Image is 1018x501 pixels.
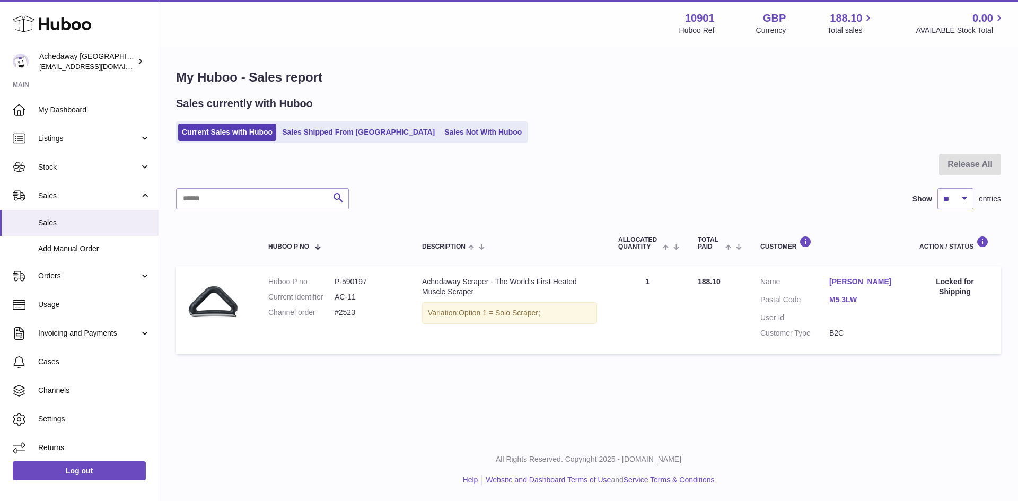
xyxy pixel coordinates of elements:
span: Invoicing and Payments [38,328,139,338]
label: Show [912,194,932,204]
span: Listings [38,134,139,144]
strong: GBP [763,11,786,25]
dd: P-590197 [335,277,401,287]
td: 1 [608,266,687,354]
div: Currency [756,25,786,36]
strong: 10901 [685,11,715,25]
dt: Channel order [268,307,335,318]
span: Sales [38,191,139,201]
p: All Rights Reserved. Copyright 2025 - [DOMAIN_NAME] [168,454,1010,464]
span: Channels [38,385,151,395]
span: Usage [38,300,151,310]
div: Locked for Shipping [919,277,990,297]
a: Service Terms & Conditions [624,476,715,484]
img: admin@newpb.co.uk [13,54,29,69]
dd: #2523 [335,307,401,318]
div: Achedaway [GEOGRAPHIC_DATA] [39,51,135,72]
span: Stock [38,162,139,172]
div: Variation: [422,302,597,324]
dt: Customer Type [760,328,829,338]
span: My Dashboard [38,105,151,115]
a: Website and Dashboard Terms of Use [486,476,611,484]
span: Description [422,243,466,250]
span: Returns [38,443,151,453]
span: Sales [38,218,151,228]
dt: Huboo P no [268,277,335,287]
span: Add Manual Order [38,244,151,254]
img: Achedaway-Muscle-Scraper.png [187,277,240,330]
a: [PERSON_NAME] [829,277,898,287]
span: 188.10 [830,11,862,25]
span: [EMAIL_ADDRESS][DOMAIN_NAME] [39,62,156,71]
span: Settings [38,414,151,424]
span: Cases [38,357,151,367]
a: Sales Not With Huboo [441,124,525,141]
span: ALLOCATED Quantity [618,236,660,250]
dd: B2C [829,328,898,338]
a: Sales Shipped From [GEOGRAPHIC_DATA] [278,124,438,141]
a: 0.00 AVAILABLE Stock Total [916,11,1005,36]
h1: My Huboo - Sales report [176,69,1001,86]
div: Action / Status [919,236,990,250]
dt: Postal Code [760,295,829,307]
span: Huboo P no [268,243,309,250]
h2: Sales currently with Huboo [176,96,313,111]
span: Total sales [827,25,874,36]
span: entries [979,194,1001,204]
dd: AC-11 [335,292,401,302]
span: 0.00 [972,11,993,25]
div: Achedaway Scraper - The World’s First Heated Muscle Scraper [422,277,597,297]
dt: Name [760,277,829,289]
span: AVAILABLE Stock Total [916,25,1005,36]
dt: Current identifier [268,292,335,302]
span: 188.10 [698,277,721,286]
a: M5 3LW [829,295,898,305]
a: Help [463,476,478,484]
a: Log out [13,461,146,480]
span: Orders [38,271,139,281]
dt: User Id [760,313,829,323]
a: Current Sales with Huboo [178,124,276,141]
a: 188.10 Total sales [827,11,874,36]
div: Customer [760,236,898,250]
li: and [482,475,714,485]
span: Option 1 = Solo Scraper; [459,309,540,317]
div: Huboo Ref [679,25,715,36]
span: Total paid [698,236,723,250]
